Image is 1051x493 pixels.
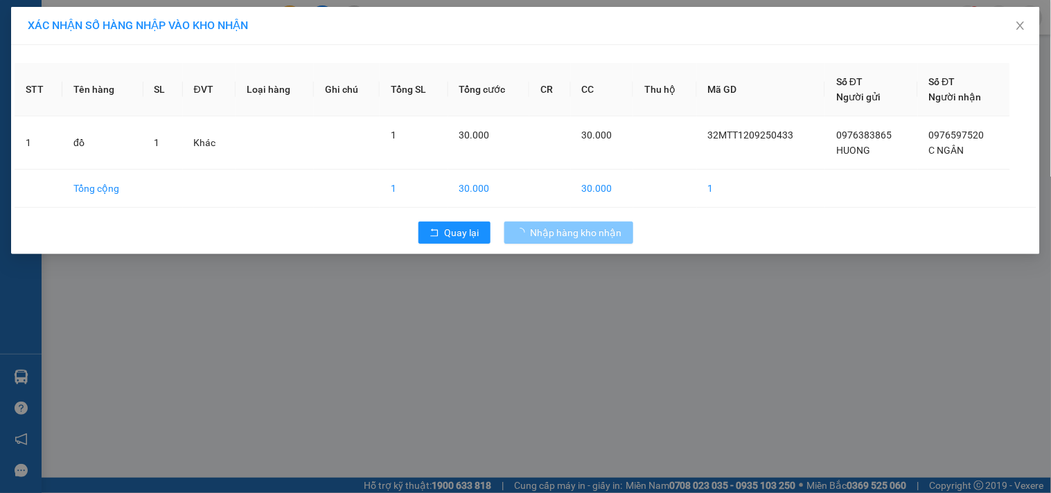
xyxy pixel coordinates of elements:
[1001,7,1040,46] button: Close
[448,63,530,116] th: Tổng cước
[531,225,622,240] span: Nhập hàng kho nhận
[697,63,826,116] th: Mã GD
[183,63,236,116] th: ĐVT
[62,170,143,208] td: Tổng cộng
[15,116,62,170] td: 1
[582,129,612,141] span: 30.000
[448,170,530,208] td: 30.000
[633,63,697,116] th: Thu hộ
[314,63,380,116] th: Ghi chú
[571,170,633,208] td: 30.000
[380,63,448,116] th: Tổng SL
[836,129,892,141] span: 0976383865
[504,222,633,244] button: Nhập hàng kho nhận
[708,129,794,141] span: 32MTT1209250433
[929,91,982,102] span: Người nhận
[154,137,160,148] span: 1
[391,129,396,141] span: 1
[430,228,439,239] span: rollback
[836,145,870,156] span: HUONG
[929,129,984,141] span: 0976597520
[15,63,62,116] th: STT
[236,63,314,116] th: Loại hàng
[380,170,448,208] td: 1
[183,116,236,170] td: Khác
[459,129,490,141] span: 30.000
[929,145,964,156] span: C NGÂN
[697,170,826,208] td: 1
[1015,20,1026,31] span: close
[571,63,633,116] th: CC
[143,63,183,116] th: SL
[418,222,491,244] button: rollbackQuay lại
[529,63,570,116] th: CR
[515,228,531,237] span: loading
[836,91,881,102] span: Người gửi
[62,116,143,170] td: đồ
[929,76,955,87] span: Số ĐT
[28,19,248,32] span: XÁC NHẬN SỐ HÀNG NHẬP VÀO KHO NHẬN
[62,63,143,116] th: Tên hàng
[836,76,863,87] span: Số ĐT
[445,225,479,240] span: Quay lại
